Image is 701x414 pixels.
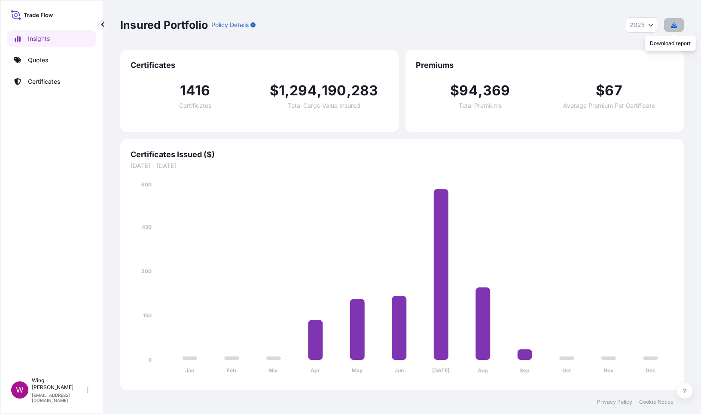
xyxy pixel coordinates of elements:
p: Wing [PERSON_NAME] [32,377,85,391]
span: , [347,84,351,97]
tspan: Aug [478,367,488,374]
a: Certificates [7,73,96,90]
p: Certificates [28,77,60,86]
span: , [478,84,483,97]
tspan: 600 [141,181,152,188]
tspan: 0 [148,356,152,363]
span: , [317,84,322,97]
a: Insights [7,30,96,47]
span: 190 [322,84,347,97]
span: 1 [279,84,285,97]
tspan: 450 [142,224,152,230]
span: Certificates Issued ($) [131,149,674,160]
a: Privacy Policy [597,399,632,405]
tspan: Oct [562,367,571,374]
span: Certificates [131,60,388,70]
span: 2025 [630,21,645,29]
tspan: Sep [520,367,530,374]
span: Certificates [179,103,211,109]
tspan: [DATE] [432,367,450,374]
span: 1416 [180,84,210,97]
span: 369 [483,84,510,97]
p: [EMAIL_ADDRESS][DOMAIN_NAME] [32,393,85,403]
span: [DATE] - [DATE] [131,161,674,170]
tspan: Jun [395,367,404,374]
tspan: Feb [227,367,236,374]
span: $ [270,84,279,97]
span: $ [450,84,459,97]
tspan: 150 [143,312,152,319]
span: 67 [605,84,622,97]
tspan: Dec [646,367,655,374]
span: Total Cargo Value Insured [288,103,360,109]
tspan: Jan [185,367,194,374]
tspan: 300 [141,268,152,274]
tspan: Apr [311,367,320,374]
button: Year Selector [626,17,657,33]
span: 94 [459,84,478,97]
span: Total Premiums [459,103,502,109]
div: Download report [645,36,696,51]
span: 283 [351,84,378,97]
span: W [16,386,24,394]
p: Insured Portfolio [120,18,208,32]
span: Average Premium Per Certificate [563,103,655,109]
tspan: May [352,367,363,374]
p: Quotes [28,56,48,64]
p: Insights [28,34,50,43]
a: Quotes [7,52,96,69]
span: Premiums [416,60,674,70]
tspan: Mar [268,367,278,374]
span: 294 [290,84,317,97]
a: Cookie Notice [639,399,674,405]
span: , [285,84,290,97]
tspan: Nov [603,367,614,374]
p: Policy Details [211,21,249,29]
span: $ [596,84,605,97]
